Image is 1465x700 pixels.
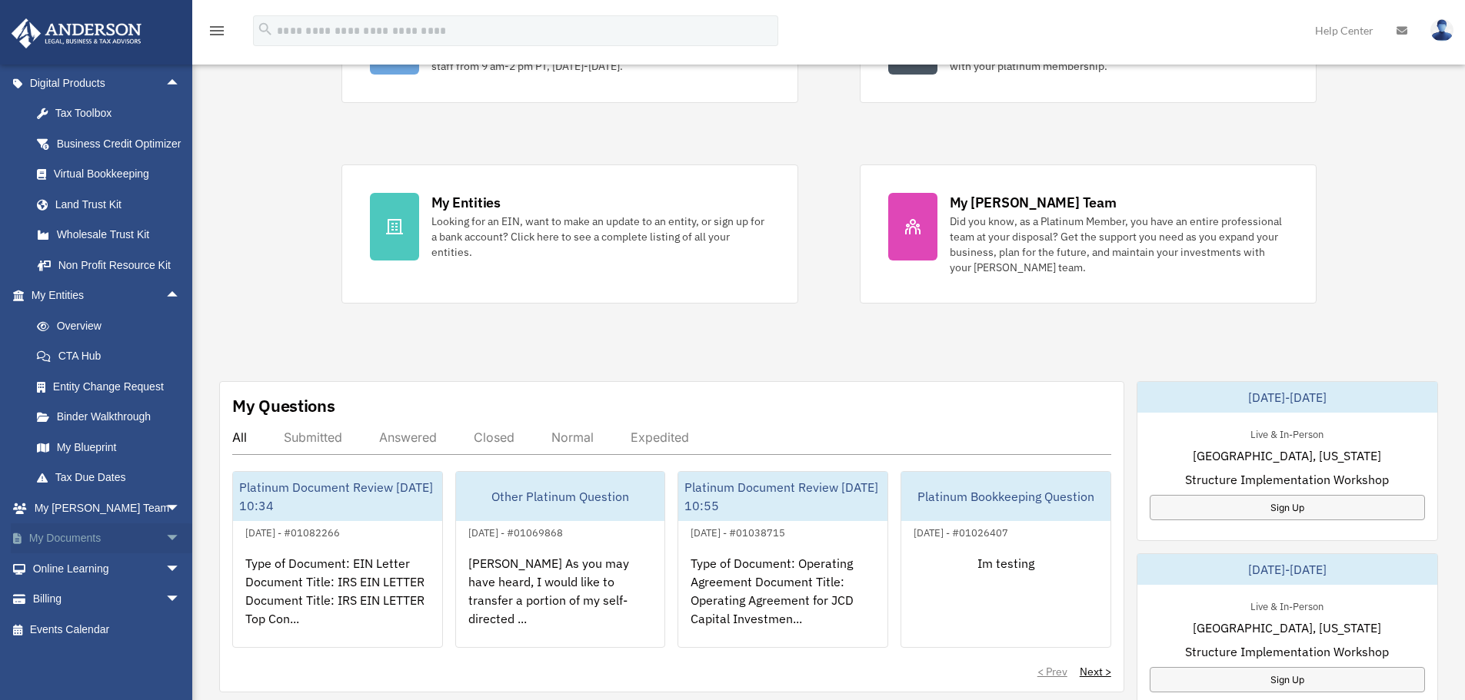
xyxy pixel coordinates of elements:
div: Wholesale Trust Kit [54,225,185,244]
div: [DATE]-[DATE] [1137,554,1437,585]
div: All [232,430,247,445]
a: Platinum Document Review [DATE] 10:34[DATE] - #01082266Type of Document: EIN Letter Document Titl... [232,471,443,648]
div: Normal [551,430,594,445]
a: Land Trust Kit [22,189,204,220]
div: Type of Document: EIN Letter Document Title: IRS EIN LETTER Document Title: IRS EIN LETTER Top Co... [233,542,442,662]
i: menu [208,22,226,40]
a: CTA Hub [22,341,204,372]
div: Tax Toolbox [54,104,185,123]
a: Binder Walkthrough [22,402,204,433]
a: My Entities Looking for an EIN, want to make an update to an entity, or sign up for a bank accoun... [341,164,798,304]
div: [PERSON_NAME] As you may have heard, I would like to transfer a portion of my self-directed ... [456,542,665,662]
a: Virtual Bookkeeping [22,159,204,190]
span: Structure Implementation Workshop [1185,642,1389,661]
a: Overview [22,310,204,341]
div: Land Trust Kit [54,195,185,214]
div: Virtual Bookkeeping [54,164,185,184]
div: [DATE]-[DATE] [1137,382,1437,413]
a: My Blueprint [22,432,204,463]
div: Platinum Bookkeeping Question [901,472,1110,521]
div: Platinum Document Review [DATE] 10:55 [678,472,887,521]
a: Tax Toolbox [22,98,204,129]
a: Tax Due Dates [22,463,204,493]
div: Did you know, as a Platinum Member, you have an entire professional team at your disposal? Get th... [950,214,1288,275]
div: Other Platinum Question [456,472,665,521]
a: Events Calendar [11,614,204,645]
a: Other Platinum Question[DATE] - #01069868[PERSON_NAME] As you may have heard, I would like to tra... [455,471,666,648]
a: Online Learningarrow_drop_down [11,553,204,584]
span: arrow_drop_down [165,493,196,524]
a: My [PERSON_NAME] Teamarrow_drop_down [11,493,204,523]
span: [GEOGRAPHIC_DATA], [US_STATE] [1193,619,1381,637]
div: Expedited [631,430,689,445]
span: arrow_drop_down [165,584,196,615]
a: Platinum Document Review [DATE] 10:55[DATE] - #01038715Type of Document: Operating Agreement Docu... [678,471,888,648]
a: My Documentsarrow_drop_down [11,523,204,554]
span: [GEOGRAPHIC_DATA], [US_STATE] [1193,446,1381,465]
a: My Entitiesarrow_drop_up [11,280,204,311]
div: [DATE] - #01082266 [233,523,352,539]
a: Sign Up [1150,495,1425,520]
a: Platinum Bookkeeping Question[DATE] - #01026407Im testing [901,471,1111,648]
a: Entity Change Request [22,371,204,402]
span: arrow_drop_up [165,280,196,312]
span: Structure Implementation Workshop [1185,470,1389,489]
a: Wholesale Trust Kit [22,220,204,250]
a: Next > [1080,664,1111,679]
a: Digital Productsarrow_drop_up [11,68,204,98]
div: Live & In-Person [1238,425,1336,441]
span: arrow_drop_down [165,523,196,555]
div: Closed [474,430,514,445]
div: My [PERSON_NAME] Team [950,193,1117,212]
a: menu [208,27,226,40]
div: Submitted [284,430,342,445]
div: Platinum Document Review [DATE] 10:34 [233,472,442,521]
div: Live & In-Person [1238,597,1336,613]
div: Looking for an EIN, want to make an update to an entity, or sign up for a bank account? Click her... [431,214,770,260]
div: [DATE] - #01026407 [901,523,1021,539]
a: Non Profit Resource Kit [22,250,204,280]
div: My Entities [431,193,501,212]
a: Business Credit Optimizer [22,128,204,159]
img: Anderson Advisors Platinum Portal [7,18,146,48]
div: Answered [379,430,437,445]
span: arrow_drop_down [165,553,196,585]
div: [DATE] - #01038715 [678,523,797,539]
div: Type of Document: Operating Agreement Document Title: Operating Agreement for JCD Capital Investm... [678,542,887,662]
div: Business Credit Optimizer [54,134,185,154]
div: Non Profit Resource Kit [54,256,185,275]
img: User Pic [1430,19,1453,41]
a: Billingarrow_drop_down [11,584,204,615]
div: My Questions [232,394,335,417]
i: search [257,21,274,38]
a: Sign Up [1150,667,1425,692]
div: [DATE] - #01069868 [456,523,575,539]
div: Im testing [901,542,1110,662]
a: My [PERSON_NAME] Team Did you know, as a Platinum Member, you have an entire professional team at... [860,164,1317,304]
span: arrow_drop_up [165,68,196,99]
